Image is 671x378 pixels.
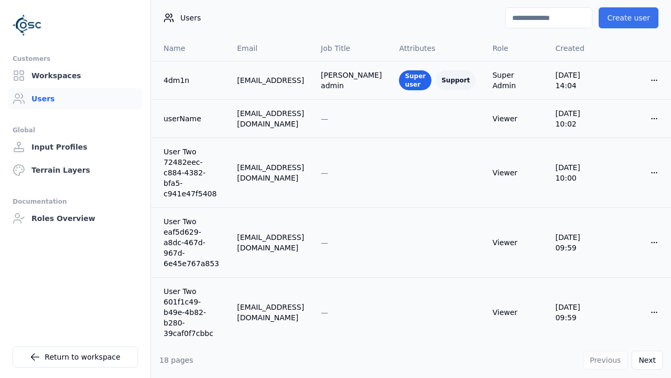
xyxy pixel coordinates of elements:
[164,113,220,124] a: userName
[555,232,603,253] div: [DATE] 09:59
[164,286,220,339] a: User Two 601f1c49-b49e-4b82-b280-39caf0f7cbbc
[492,167,538,178] div: Viewer
[13,52,138,65] div: Customers
[8,65,142,86] a: Workspaces
[13,10,42,40] img: Logo
[13,124,138,136] div: Global
[237,75,304,86] div: [EMAIL_ADDRESS]
[399,70,431,90] div: Super user
[599,7,658,28] button: Create user
[159,356,193,364] span: 18 pages
[164,75,220,86] a: 4dm1n
[632,351,663,370] button: Next
[151,36,229,61] th: Name
[321,238,328,247] span: —
[164,146,220,199] a: User Two 72482eec-c884-4382-bfa5-c941e47f5408
[321,114,328,123] span: —
[8,136,142,157] a: Input Profiles
[321,169,328,177] span: —
[237,232,304,253] div: [EMAIL_ADDRESS][DOMAIN_NAME]
[321,308,328,317] span: —
[555,162,603,183] div: [DATE] 10:00
[484,36,547,61] th: Role
[164,216,220,269] a: User Two eaf5d629-a8dc-467d-967d-6e45e767a853
[492,113,538,124] div: Viewer
[237,302,304,323] div: [EMAIL_ADDRESS][DOMAIN_NAME]
[555,302,603,323] div: [DATE] 09:59
[237,108,304,129] div: [EMAIL_ADDRESS][DOMAIN_NAME]
[492,237,538,248] div: Viewer
[312,36,391,61] th: Job Title
[8,88,142,109] a: Users
[8,160,142,181] a: Terrain Layers
[492,70,538,91] div: Super Admin
[8,208,142,229] a: Roles Overview
[391,36,484,61] th: Attributes
[180,13,201,23] span: Users
[237,162,304,183] div: [EMAIL_ADDRESS][DOMAIN_NAME]
[436,70,475,90] div: Support
[492,307,538,318] div: Viewer
[555,70,603,91] div: [DATE] 14:04
[555,108,603,129] div: [DATE] 10:02
[547,36,611,61] th: Created
[13,346,138,367] a: Return to workspace
[13,195,138,208] div: Documentation
[321,70,382,91] div: [PERSON_NAME] admin
[229,36,312,61] th: Email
